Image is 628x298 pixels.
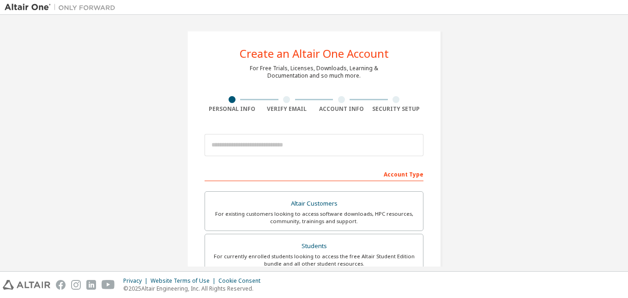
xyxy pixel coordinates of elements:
[86,280,96,290] img: linkedin.svg
[314,105,369,113] div: Account Info
[211,210,417,225] div: For existing customers looking to access software downloads, HPC resources, community, trainings ...
[205,105,260,113] div: Personal Info
[260,105,314,113] div: Verify Email
[211,240,417,253] div: Students
[71,280,81,290] img: instagram.svg
[123,285,266,292] p: © 2025 Altair Engineering, Inc. All Rights Reserved.
[123,277,151,285] div: Privacy
[218,277,266,285] div: Cookie Consent
[102,280,115,290] img: youtube.svg
[3,280,50,290] img: altair_logo.svg
[240,48,389,59] div: Create an Altair One Account
[250,65,378,79] div: For Free Trials, Licenses, Downloads, Learning & Documentation and so much more.
[369,105,424,113] div: Security Setup
[211,197,417,210] div: Altair Customers
[205,166,423,181] div: Account Type
[151,277,218,285] div: Website Terms of Use
[5,3,120,12] img: Altair One
[211,253,417,268] div: For currently enrolled students looking to access the free Altair Student Edition bundle and all ...
[56,280,66,290] img: facebook.svg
